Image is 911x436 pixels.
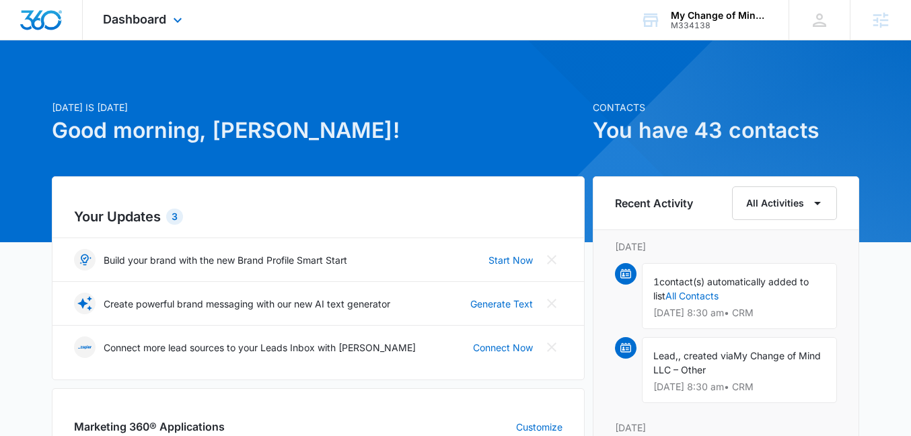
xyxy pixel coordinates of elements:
p: [DATE] [615,421,837,435]
h2: Your Updates [74,207,562,227]
div: account name [671,10,769,21]
h1: Good morning, [PERSON_NAME]! [52,114,585,147]
p: Build your brand with the new Brand Profile Smart Start [104,253,347,267]
button: Close [541,293,562,314]
span: Dashboard [103,12,166,26]
p: [DATE] 8:30 am • CRM [653,382,826,392]
button: All Activities [732,186,837,220]
a: Connect Now [473,340,533,355]
img: logo_orange.svg [22,22,32,32]
img: tab_keywords_by_traffic_grey.svg [134,78,145,89]
a: All Contacts [665,290,719,301]
h1: You have 43 contacts [593,114,859,147]
p: Connect more lead sources to your Leads Inbox with [PERSON_NAME] [104,340,416,355]
div: 3 [166,209,183,225]
div: Domain: [DOMAIN_NAME] [35,35,148,46]
div: Keywords by Traffic [149,79,227,88]
img: tab_domain_overview_orange.svg [36,78,47,89]
span: My Change of Mind LLC – Other [653,350,821,375]
h2: Marketing 360® Applications [74,419,225,435]
button: Close [541,336,562,358]
button: Close [541,249,562,270]
span: 1 [653,276,659,287]
span: contact(s) automatically added to list [653,276,809,301]
a: Start Now [488,253,533,267]
span: , created via [678,350,733,361]
a: Customize [516,420,562,434]
h6: Recent Activity [615,195,693,211]
span: Lead, [653,350,678,361]
div: v 4.0.25 [38,22,66,32]
p: [DATE] [615,240,837,254]
p: [DATE] is [DATE] [52,100,585,114]
p: [DATE] 8:30 am • CRM [653,308,826,318]
img: website_grey.svg [22,35,32,46]
div: account id [671,21,769,30]
a: Generate Text [470,297,533,311]
p: Contacts [593,100,859,114]
p: Create powerful brand messaging with our new AI text generator [104,297,390,311]
div: Domain Overview [51,79,120,88]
